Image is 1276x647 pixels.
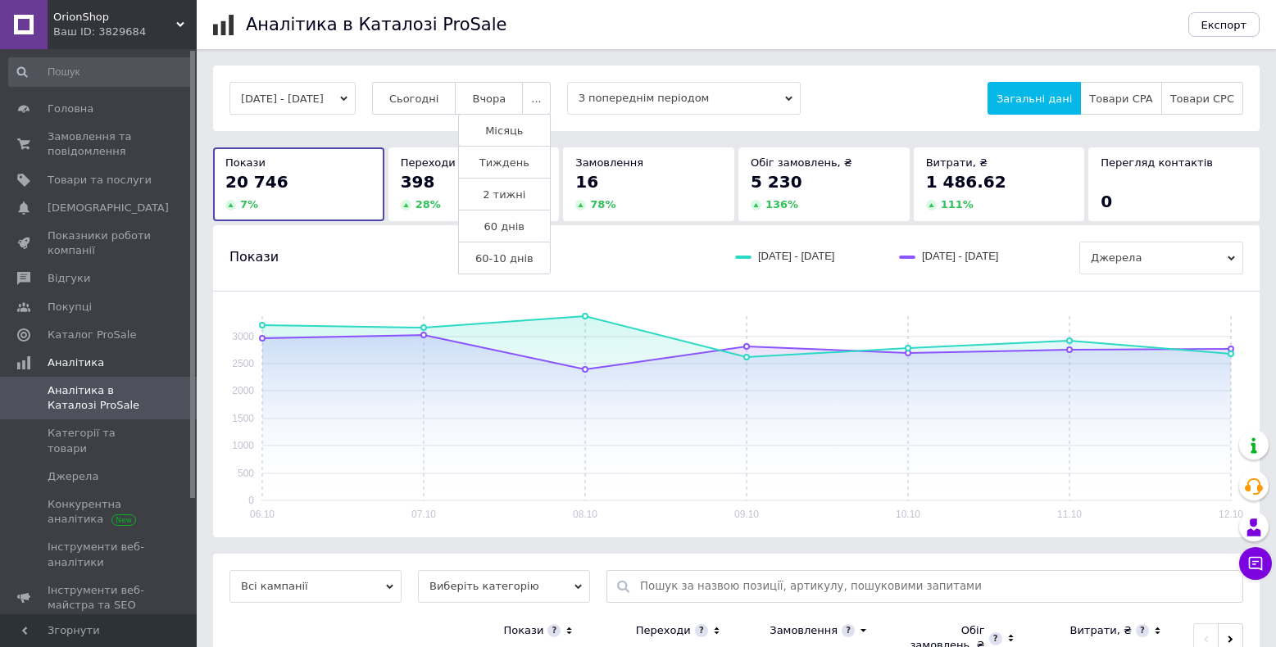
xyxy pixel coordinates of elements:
[48,328,136,342] span: Каталог ProSale
[1219,509,1243,520] text: 12.10
[8,57,193,87] input: Пошук
[415,198,441,210] span: 28 %
[250,509,275,520] text: 06.10
[472,93,506,105] span: Вчора
[240,198,258,210] span: 7 %
[640,571,1234,602] input: Пошук за назвою позиції, артикулу, пошуковими запитами
[401,172,435,192] span: 398
[1089,93,1152,105] span: Товари CPA
[751,156,852,169] span: Обіг замовлень, ₴
[765,198,798,210] span: 136 %
[53,25,197,39] div: Ваш ID: 3829684
[1080,82,1161,115] button: Товари CPA
[567,82,801,115] span: З попереднім періодом
[232,440,254,451] text: 1000
[590,198,615,210] span: 78 %
[458,146,551,179] button: Тиждень
[53,10,176,25] span: OrionShop
[246,15,506,34] h1: Аналітика в Каталозі ProSale
[372,82,456,115] button: Сьогодні
[232,413,254,424] text: 1500
[997,93,1072,105] span: Загальні дані
[229,570,402,603] span: Всі кампанії
[1057,509,1082,520] text: 11.10
[475,252,534,265] span: 60-10 днів
[1239,547,1272,580] button: Чат з покупцем
[1101,192,1112,211] span: 0
[225,156,266,169] span: Покази
[503,623,543,638] div: Покази
[48,540,152,569] span: Інструменти веб-аналітики
[48,271,90,286] span: Відгуки
[48,228,152,258] span: Показники роботи компанії
[479,156,529,169] span: Тиждень
[48,201,169,215] span: [DEMOGRAPHIC_DATA]
[941,198,974,210] span: 111 %
[248,495,254,506] text: 0
[531,93,541,105] span: ...
[1101,156,1213,169] span: Перегляд контактів
[483,188,525,201] span: 2 тижні
[418,570,590,603] span: Виберіть категорію
[1069,623,1132,638] div: Витрати, ₴
[770,623,838,638] div: Замовлення
[48,173,152,188] span: Товари та послуги
[896,509,920,520] text: 10.10
[484,220,524,233] span: 60 днів
[232,385,254,396] text: 2000
[573,509,597,520] text: 08.10
[1161,82,1243,115] button: Товари CPC
[48,426,152,455] span: Категорії та товари
[48,497,152,527] span: Конкурентна аналітика
[988,82,1081,115] button: Загальні дані
[225,172,288,192] span: 20 746
[401,156,456,169] span: Переходи
[229,82,356,115] button: [DATE] - [DATE]
[458,210,551,242] button: 60 днів
[48,383,152,413] span: Аналітика в Каталозі ProSale
[575,156,643,169] span: Замовлення
[1201,19,1247,31] span: Експорт
[229,248,279,266] span: Покази
[636,623,691,638] div: Переходи
[458,114,551,147] button: Місяць
[455,82,523,115] button: Вчора
[48,300,92,314] span: Покупці
[48,583,152,613] span: Інструменти веб-майстра та SEO
[389,93,439,105] span: Сьогодні
[926,156,988,169] span: Витрати, ₴
[458,242,551,274] button: 60-10 днів
[232,358,254,369] text: 2500
[411,509,436,520] text: 07.10
[485,124,523,137] span: Місяць
[232,331,254,342] text: 3000
[1188,12,1260,37] button: Експорт
[48,355,104,370] span: Аналітика
[1079,242,1243,274] span: Джерела
[734,509,759,520] text: 09.10
[48,102,93,116] span: Головна
[575,172,598,192] span: 16
[48,129,152,159] span: Замовлення та повідомлення
[1170,93,1234,105] span: Товари CPC
[522,82,550,115] button: ...
[238,468,254,479] text: 500
[926,172,1006,192] span: 1 486.62
[458,178,551,210] button: 2 тижні
[751,172,802,192] span: 5 230
[48,469,98,484] span: Джерела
